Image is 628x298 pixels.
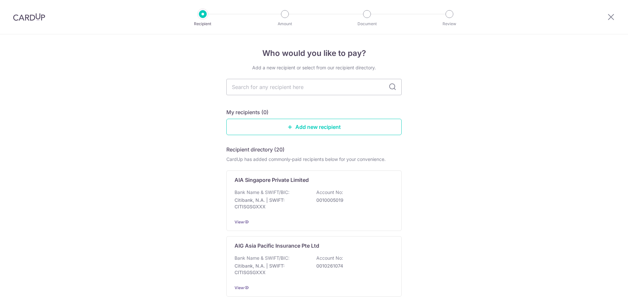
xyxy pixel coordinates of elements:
[226,47,402,59] h4: Who would you like to pay?
[13,13,45,21] img: CardUp
[235,176,309,184] p: AIA Singapore Private Limited
[261,21,309,27] p: Amount
[235,219,244,224] a: View
[226,156,402,163] div: CardUp has added commonly-paid recipients below for your convenience.
[235,242,319,250] p: AIG Asia Pacific Insurance Pte Ltd
[235,189,289,196] p: Bank Name & SWIFT/BIC:
[226,64,402,71] div: Add a new recipient or select from our recipient directory.
[235,255,289,261] p: Bank Name & SWIFT/BIC:
[316,263,390,269] p: 0010261074
[425,21,474,27] p: Review
[226,108,269,116] h5: My recipients (0)
[226,119,402,135] a: Add new recipient
[316,197,390,203] p: 0010005019
[179,21,227,27] p: Recipient
[316,255,343,261] p: Account No:
[235,263,308,276] p: Citibank, N.A. | SWIFT: CITISGSGXXX
[316,189,343,196] p: Account No:
[343,21,391,27] p: Document
[226,79,402,95] input: Search for any recipient here
[235,285,244,290] a: View
[586,278,621,295] iframe: Opens a widget where you can find more information
[235,197,308,210] p: Citibank, N.A. | SWIFT: CITISGSGXXX
[226,146,285,153] h5: Recipient directory (20)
